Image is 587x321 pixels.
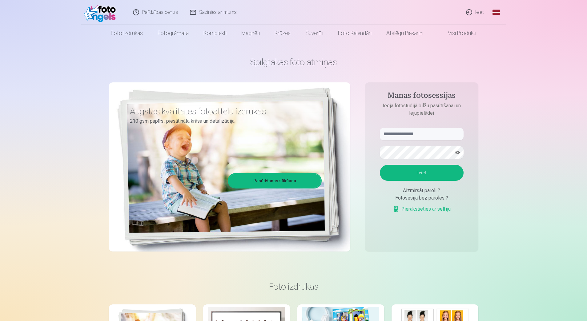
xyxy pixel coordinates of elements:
[130,106,317,117] h3: Augstas kvalitātes fotoattēlu izdrukas
[114,281,473,292] h3: Foto izdrukas
[431,25,484,42] a: Visi produkti
[380,165,464,181] button: Ieiet
[374,102,470,117] p: Ieeja fotostudijā bilžu pasūtīšanai un lejupielādei
[103,25,150,42] a: Foto izdrukas
[331,25,379,42] a: Foto kalendāri
[130,117,317,125] p: 210 gsm papīrs, piesātināta krāsa un detalizācija
[393,205,451,213] a: Pierakstieties ar selfiju
[267,25,298,42] a: Krūzes
[84,2,119,22] img: /fa1
[109,57,478,68] h1: Spilgtākās foto atmiņas
[379,25,431,42] a: Atslēgu piekariņi
[229,174,321,188] a: Pasūtīšanas sākšana
[150,25,196,42] a: Fotogrāmata
[234,25,267,42] a: Magnēti
[196,25,234,42] a: Komplekti
[380,187,464,194] div: Aizmirsāt paroli ?
[380,194,464,202] div: Fotosesija bez paroles ?
[374,91,470,102] h4: Manas fotosessijas
[298,25,331,42] a: Suvenīri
